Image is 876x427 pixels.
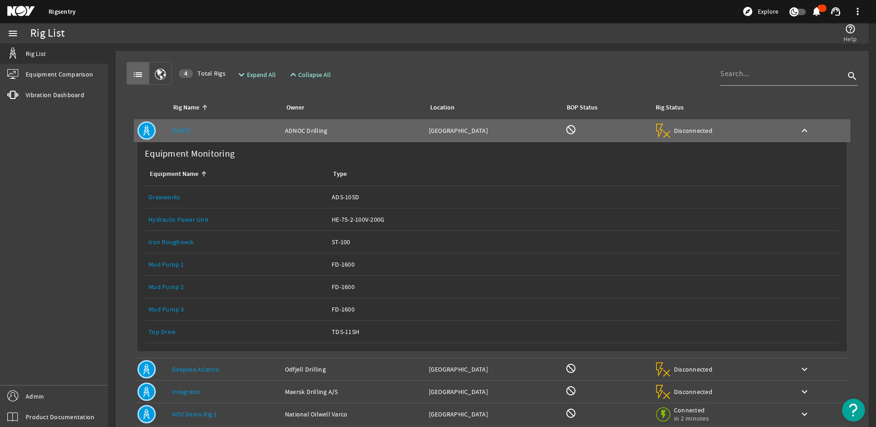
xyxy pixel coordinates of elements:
span: Vibration Dashboard [26,90,84,99]
a: FD-1600 [332,253,836,275]
span: Help [843,34,857,44]
div: Owner [286,103,304,113]
a: Drawworks [148,193,180,201]
span: Admin [26,392,44,401]
mat-icon: BOP Monitoring not available for this rig [565,124,576,135]
a: Mud Pump 2 [148,276,324,298]
i: search [847,71,858,82]
span: in 2 minutes [674,414,713,422]
a: Iron Roughneck [148,238,194,246]
div: [GEOGRAPHIC_DATA] [429,126,558,135]
div: Rig Status [656,103,684,113]
button: Expand All [232,66,279,83]
a: Mud Pump 3 [148,305,184,313]
mat-icon: expand_more [236,69,243,80]
span: Disconnected [674,365,713,373]
span: Explore [758,7,778,16]
div: Equipment Name [150,169,198,179]
div: Location [429,103,555,113]
mat-icon: help_outline [845,23,856,34]
a: Hydraulic Power Unit [148,208,324,230]
div: Location [430,103,454,113]
mat-icon: keyboard_arrow_down [799,409,810,420]
a: [DATE] [172,126,191,135]
a: Hydraulic Power Unit [148,215,208,224]
div: [GEOGRAPHIC_DATA] [429,387,558,396]
a: Top Drive [148,328,175,336]
input: Search... [720,68,845,79]
button: Collapse All [284,66,335,83]
div: [GEOGRAPHIC_DATA] [429,365,558,374]
div: Type [332,169,832,179]
a: FD-1600 [332,298,836,320]
mat-icon: keyboard_arrow_down [799,364,810,375]
a: Rigsentry [49,7,76,16]
button: Explore [739,4,782,19]
span: Disconnected [674,126,713,135]
a: Mud Pump 1 [148,260,184,268]
span: Equipment Comparison [26,70,93,79]
div: National Oilwell Varco [285,410,422,419]
span: Rig List [26,49,46,58]
div: Type [333,169,347,179]
button: more_vert [847,0,869,22]
div: 4 [179,69,193,78]
a: ADS-10SD [332,186,836,208]
a: Drawworks [148,186,324,208]
span: Disconnected [674,388,713,396]
div: HE-75-2-100V-200G [332,215,836,224]
div: Rig Name [173,103,199,113]
a: Mud Pump 2 [148,283,184,291]
mat-icon: explore [742,6,753,17]
label: Equipment Monitoring [141,146,238,162]
a: ST-100 [332,231,836,253]
div: FD-1600 [332,305,836,314]
div: ADNOC Drilling [285,126,422,135]
a: Mud Pump 3 [148,298,324,320]
div: ADS-10SD [332,192,836,202]
div: TDS-11SH [332,327,836,336]
div: Owner [285,103,418,113]
a: FD-1600 [332,276,836,298]
button: Open Resource Center [842,399,865,422]
span: Collapse All [298,70,331,79]
div: [GEOGRAPHIC_DATA] [429,410,558,419]
mat-icon: BOP Monitoring not available for this rig [565,385,576,396]
mat-icon: keyboard_arrow_down [799,386,810,397]
span: Connected [674,406,713,414]
mat-icon: menu [7,28,18,39]
a: Iron Roughneck [148,231,324,253]
mat-icon: list [132,69,143,80]
a: Integrator [172,388,201,396]
div: Equipment Name [148,169,321,179]
a: HE-75-2-100V-200G [332,208,836,230]
div: Rig List [30,29,65,38]
a: Deepsea Atlantic [172,365,219,373]
mat-icon: expand_less [288,69,295,80]
div: Rig Name [172,103,274,113]
div: BOP Status [567,103,597,113]
div: ST-100 [332,237,836,246]
div: Maersk Drilling A/S [285,387,422,396]
a: TDS-11SH [332,321,836,343]
span: Expand All [247,70,276,79]
mat-icon: keyboard_arrow_up [799,125,810,136]
span: Total Rigs [179,69,225,78]
span: Product Documentation [26,412,94,422]
a: NOV Demo Rig 1 [172,410,217,418]
mat-icon: BOP Monitoring not available for this rig [565,408,576,419]
mat-icon: vibration [7,89,18,100]
div: FD-1600 [332,282,836,291]
div: FD-1600 [332,260,836,269]
a: Mud Pump 1 [148,253,324,275]
mat-icon: support_agent [830,6,841,17]
div: Odfjell Drilling [285,365,422,374]
mat-icon: notifications [811,6,822,17]
mat-icon: BOP Monitoring not available for this rig [565,363,576,374]
a: Top Drive [148,321,324,343]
